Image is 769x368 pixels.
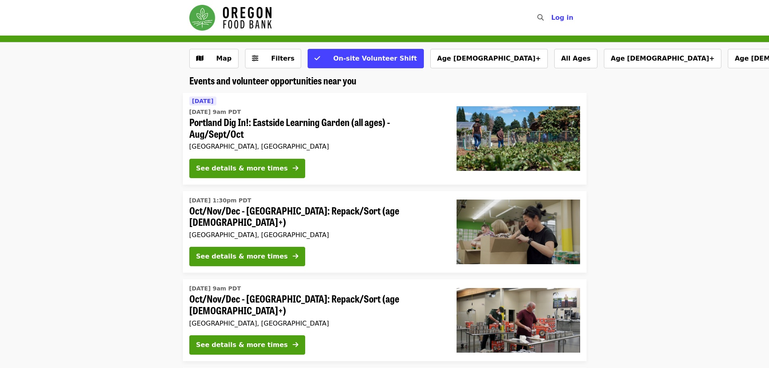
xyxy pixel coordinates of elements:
i: arrow-right icon [293,164,298,172]
span: Events and volunteer opportunities near you [189,73,356,87]
button: Filters (0 selected) [245,49,302,68]
i: map icon [196,55,203,62]
time: [DATE] 1:30pm PDT [189,196,251,205]
img: Oct/Nov/Dec - Portland: Repack/Sort (age 16+) organized by Oregon Food Bank [457,288,580,353]
button: Log in [545,10,580,26]
button: Age [DEMOGRAPHIC_DATA]+ [430,49,548,68]
time: [DATE] 9am PDT [189,108,241,116]
img: Oct/Nov/Dec - Portland: Repack/Sort (age 8+) organized by Oregon Food Bank [457,200,580,264]
input: Search [549,8,555,27]
span: [DATE] [192,98,214,104]
div: [GEOGRAPHIC_DATA], [GEOGRAPHIC_DATA] [189,320,444,327]
span: Oct/Nov/Dec - [GEOGRAPHIC_DATA]: Repack/Sort (age [DEMOGRAPHIC_DATA]+) [189,205,444,228]
a: See details for "Oct/Nov/Dec - Portland: Repack/Sort (age 8+)" [183,191,587,273]
img: Portland Dig In!: Eastside Learning Garden (all ages) - Aug/Sept/Oct organized by Oregon Food Bank [457,106,580,171]
span: Filters [271,55,295,62]
button: Age [DEMOGRAPHIC_DATA]+ [604,49,721,68]
i: sliders-h icon [252,55,258,62]
span: Portland Dig In!: Eastside Learning Garden (all ages) - Aug/Sept/Oct [189,116,444,140]
time: [DATE] 9am PDT [189,284,241,293]
div: See details & more times [196,164,288,173]
button: See details & more times [189,247,305,266]
i: arrow-right icon [293,341,298,349]
button: Show map view [189,49,239,68]
a: See details for "Oct/Nov/Dec - Portland: Repack/Sort (age 16+)" [183,279,587,361]
span: Log in [551,14,573,21]
img: Oregon Food Bank - Home [189,5,272,31]
i: arrow-right icon [293,252,298,260]
div: See details & more times [196,340,288,350]
i: check icon [314,55,320,62]
a: See details for "Portland Dig In!: Eastside Learning Garden (all ages) - Aug/Sept/Oct" [183,93,587,185]
button: On-site Volunteer Shift [308,49,423,68]
button: See details & more times [189,335,305,355]
span: Oct/Nov/Dec - [GEOGRAPHIC_DATA]: Repack/Sort (age [DEMOGRAPHIC_DATA]+) [189,293,444,316]
span: Map [216,55,232,62]
span: On-site Volunteer Shift [333,55,417,62]
div: [GEOGRAPHIC_DATA], [GEOGRAPHIC_DATA] [189,231,444,239]
button: All Ages [554,49,597,68]
button: See details & more times [189,159,305,178]
div: [GEOGRAPHIC_DATA], [GEOGRAPHIC_DATA] [189,143,444,150]
i: search icon [537,14,544,21]
div: See details & more times [196,252,288,261]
